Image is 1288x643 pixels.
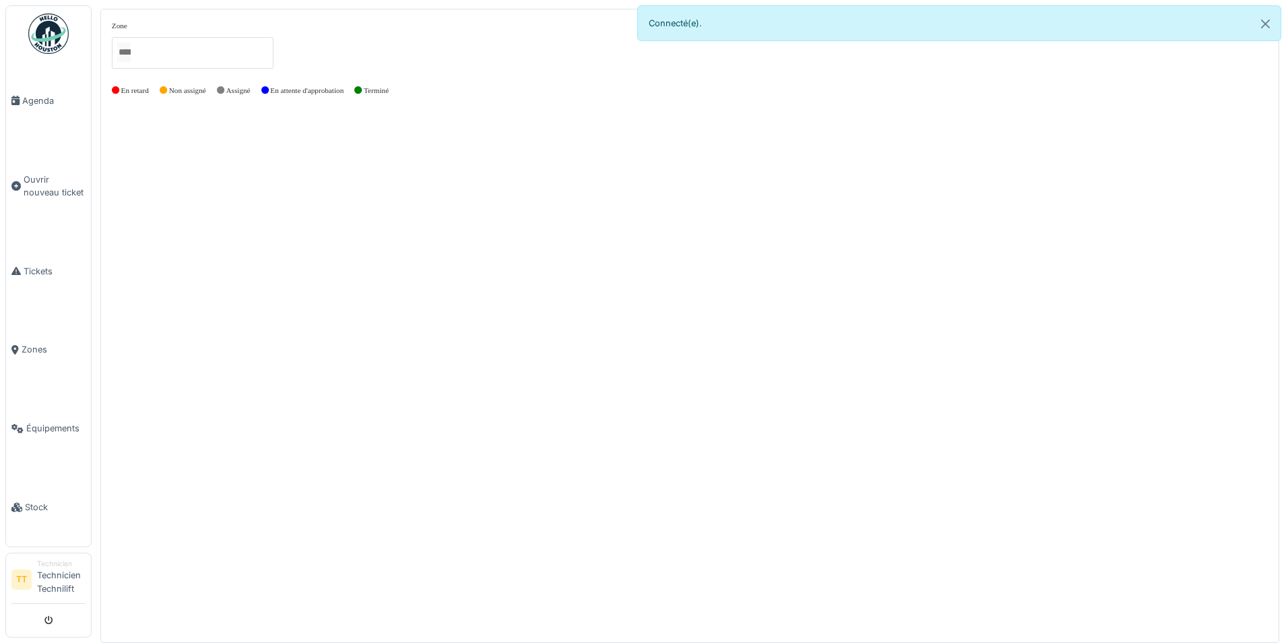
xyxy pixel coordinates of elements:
[112,20,127,32] label: Zone
[226,85,251,96] label: Assigné
[37,559,86,601] li: Technicien Technilift
[26,422,86,435] span: Équipements
[6,232,91,311] a: Tickets
[22,94,86,107] span: Agenda
[6,468,91,547] a: Stock
[169,85,206,96] label: Non assigné
[364,85,389,96] label: Terminé
[121,85,149,96] label: En retard
[37,559,86,569] div: Technicien
[11,570,32,590] li: TT
[22,343,86,356] span: Zones
[28,13,69,54] img: Badge_color-CXgf-gQk.svg
[24,265,86,278] span: Tickets
[6,311,91,390] a: Zones
[270,85,344,96] label: En attente d'approbation
[117,42,131,62] input: Tous
[6,61,91,140] a: Agenda
[1250,6,1281,42] button: Close
[6,389,91,468] a: Équipements
[24,173,86,199] span: Ouvrir nouveau ticket
[25,501,86,514] span: Stock
[6,140,91,232] a: Ouvrir nouveau ticket
[637,5,1281,41] div: Connecté(e).
[11,559,86,604] a: TT TechnicienTechnicien Technilift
